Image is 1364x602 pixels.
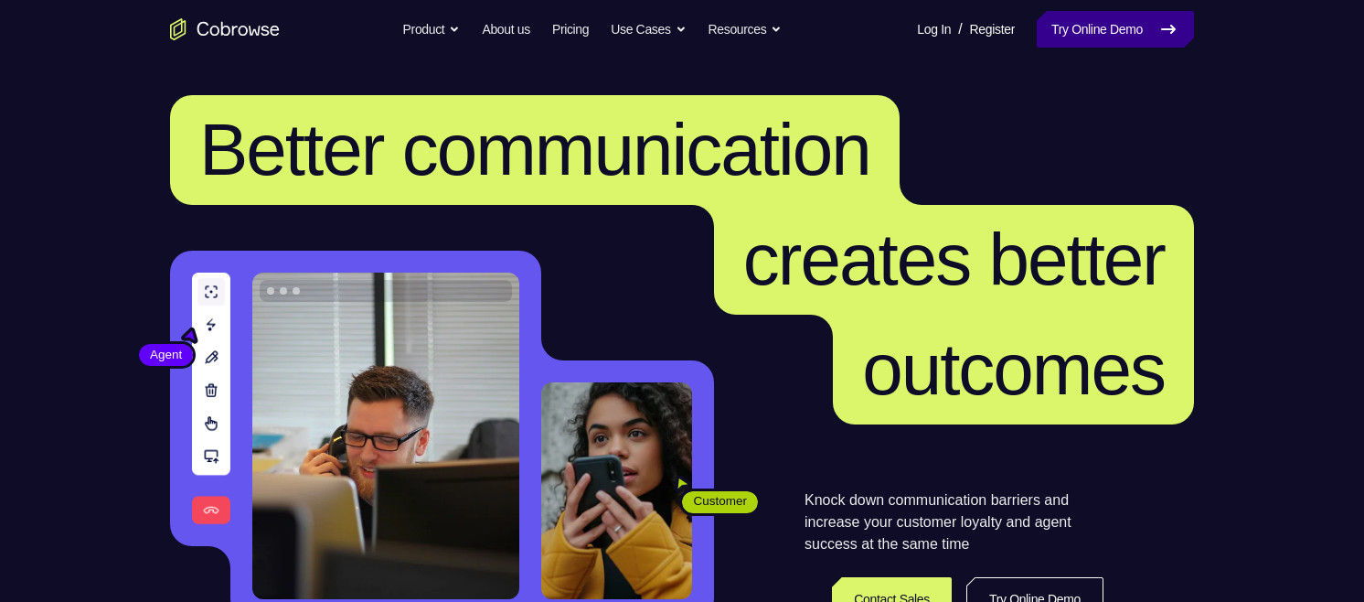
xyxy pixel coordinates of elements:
a: Go to the home page [170,18,280,40]
a: Try Online Demo [1037,11,1194,48]
img: A customer support agent talking on the phone [252,273,519,599]
a: About us [482,11,529,48]
img: A customer holding their phone [541,382,692,599]
span: Better communication [199,109,870,190]
span: / [958,18,962,40]
a: Pricing [552,11,589,48]
button: Product [403,11,461,48]
span: creates better [743,219,1165,300]
a: Register [970,11,1015,48]
button: Use Cases [611,11,686,48]
a: Log In [917,11,951,48]
span: outcomes [862,328,1165,410]
p: Knock down communication barriers and increase your customer loyalty and agent success at the sam... [805,489,1103,555]
button: Resources [709,11,783,48]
